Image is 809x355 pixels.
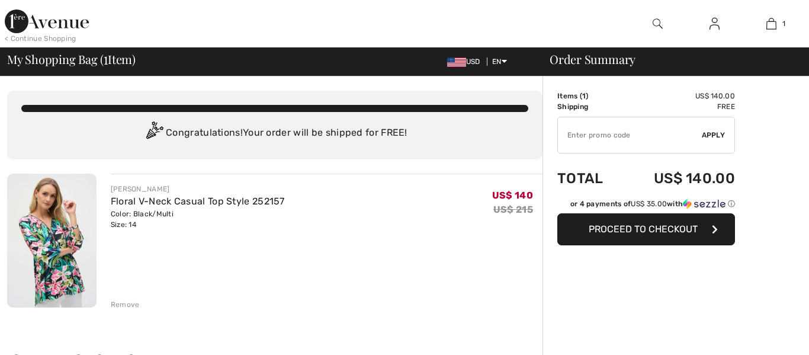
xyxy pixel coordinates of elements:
div: Congratulations! Your order will be shipped for FREE! [21,121,528,145]
span: 1 [582,92,586,100]
span: US$ 140 [492,190,533,201]
a: 1 [743,17,799,31]
div: Color: Black/Multi Size: 14 [111,209,285,230]
td: Free [621,101,735,112]
img: My Info [710,17,720,31]
button: Proceed to Checkout [557,213,735,245]
img: Sezzle [683,199,725,209]
span: USD [447,57,485,66]
td: Items ( ) [557,91,621,101]
td: Shipping [557,101,621,112]
div: or 4 payments ofUS$ 35.00withSezzle Click to learn more about Sezzle [557,199,735,213]
div: Remove [111,299,140,310]
span: Proceed to Checkout [589,223,698,235]
a: Floral V-Neck Casual Top Style 252157 [111,196,285,207]
img: Congratulation2.svg [142,121,166,145]
span: 1 [782,18,785,29]
span: 1 [104,50,108,66]
img: US Dollar [447,57,466,67]
td: US$ 140.00 [621,158,735,199]
img: 1ère Avenue [5,9,89,33]
span: Apply [702,130,725,140]
span: EN [492,57,507,66]
a: Sign In [700,17,729,31]
span: US$ 35.00 [631,200,667,208]
div: [PERSON_NAME] [111,184,285,194]
input: Promo code [558,117,702,153]
td: US$ 140.00 [621,91,735,101]
div: Order Summary [535,53,802,65]
img: Floral V-Neck Casual Top Style 252157 [7,174,97,308]
div: < Continue Shopping [5,33,76,44]
div: or 4 payments of with [570,199,735,209]
span: My Shopping Bag ( Item) [7,53,136,65]
img: search the website [653,17,663,31]
img: My Bag [766,17,776,31]
s: US$ 215 [493,204,533,215]
td: Total [557,158,621,199]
